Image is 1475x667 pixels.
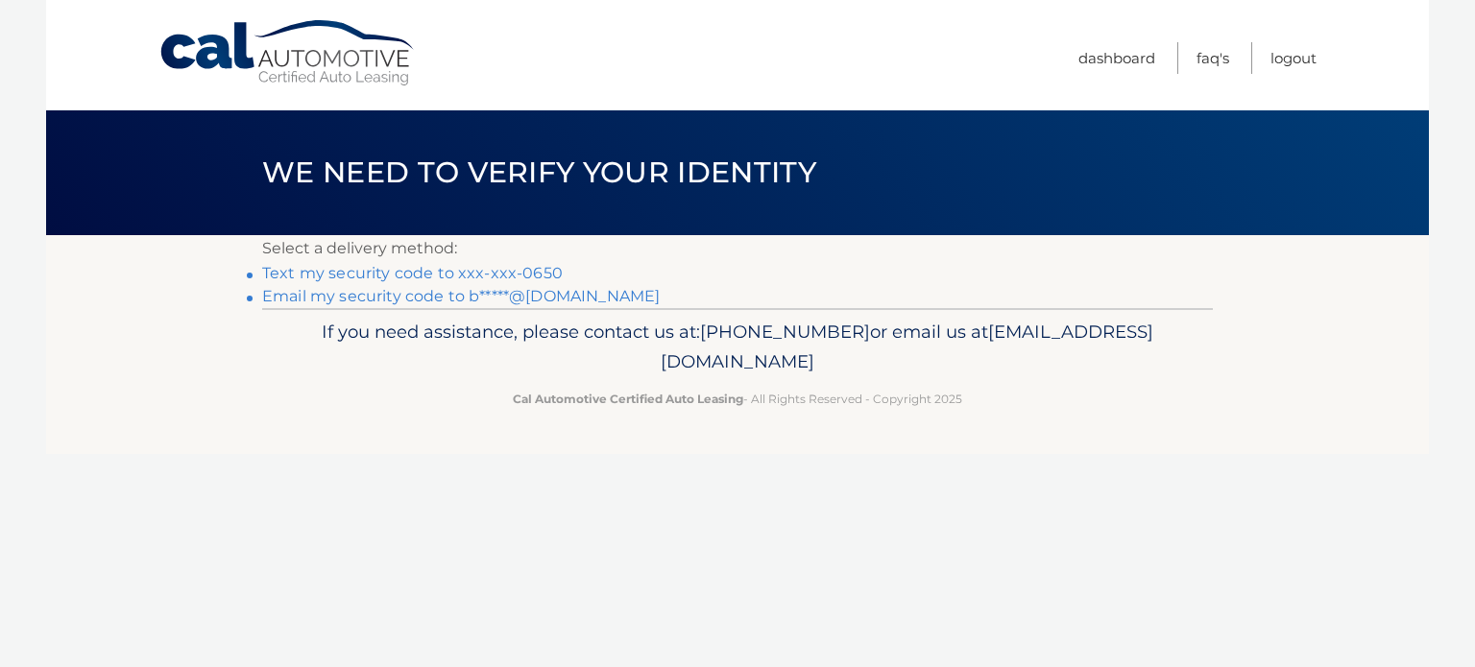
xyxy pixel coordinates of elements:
a: Email my security code to b*****@[DOMAIN_NAME] [262,287,660,305]
a: Dashboard [1078,42,1155,74]
span: [PHONE_NUMBER] [700,321,870,343]
a: Cal Automotive [158,19,418,87]
p: Select a delivery method: [262,235,1213,262]
span: We need to verify your identity [262,155,816,190]
p: - All Rights Reserved - Copyright 2025 [275,389,1200,409]
strong: Cal Automotive Certified Auto Leasing [513,392,743,406]
a: Text my security code to xxx-xxx-0650 [262,264,563,282]
a: Logout [1270,42,1317,74]
p: If you need assistance, please contact us at: or email us at [275,317,1200,378]
a: FAQ's [1197,42,1229,74]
